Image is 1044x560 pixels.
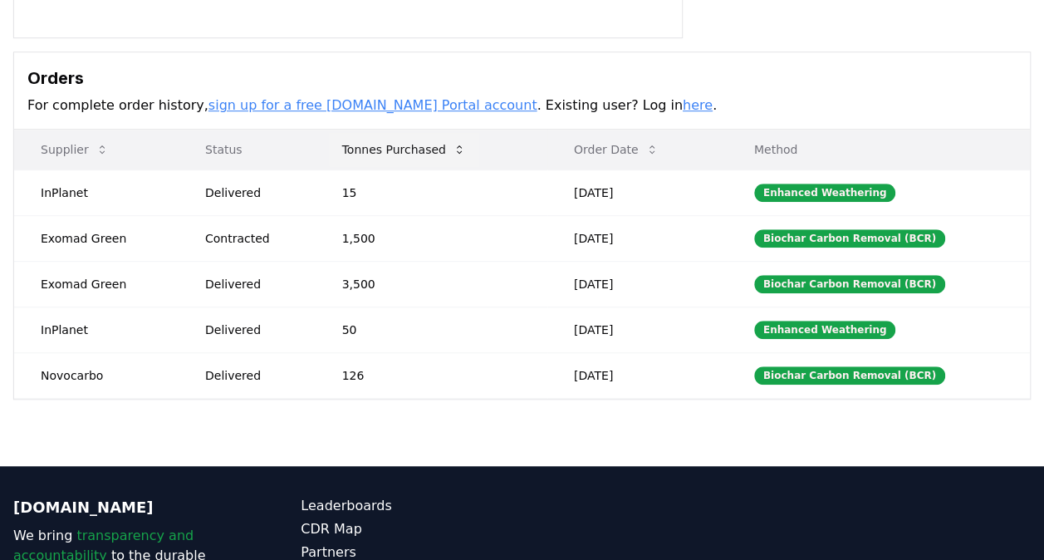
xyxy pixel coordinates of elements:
[14,261,179,307] td: Exomad Green
[547,352,728,398] td: [DATE]
[754,321,896,339] div: Enhanced Weathering
[192,141,302,158] p: Status
[205,184,302,201] div: Delivered
[301,496,522,516] a: Leaderboards
[547,169,728,215] td: [DATE]
[301,519,522,539] a: CDR Map
[13,496,234,519] p: [DOMAIN_NAME]
[27,96,1017,115] p: For complete order history, . Existing user? Log in .
[205,322,302,338] div: Delivered
[316,352,547,398] td: 126
[208,97,537,113] a: sign up for a free [DOMAIN_NAME] Portal account
[329,133,479,166] button: Tonnes Purchased
[316,261,547,307] td: 3,500
[316,215,547,261] td: 1,500
[683,97,713,113] a: here
[14,215,179,261] td: Exomad Green
[754,366,945,385] div: Biochar Carbon Removal (BCR)
[27,133,122,166] button: Supplier
[547,261,728,307] td: [DATE]
[205,230,302,247] div: Contracted
[205,276,302,292] div: Delivered
[27,66,1017,91] h3: Orders
[205,367,302,384] div: Delivered
[14,307,179,352] td: InPlanet
[561,133,672,166] button: Order Date
[547,215,728,261] td: [DATE]
[754,184,896,202] div: Enhanced Weathering
[14,352,179,398] td: Novocarbo
[14,169,179,215] td: InPlanet
[316,307,547,352] td: 50
[316,169,547,215] td: 15
[754,275,945,293] div: Biochar Carbon Removal (BCR)
[741,141,1017,158] p: Method
[547,307,728,352] td: [DATE]
[754,229,945,248] div: Biochar Carbon Removal (BCR)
